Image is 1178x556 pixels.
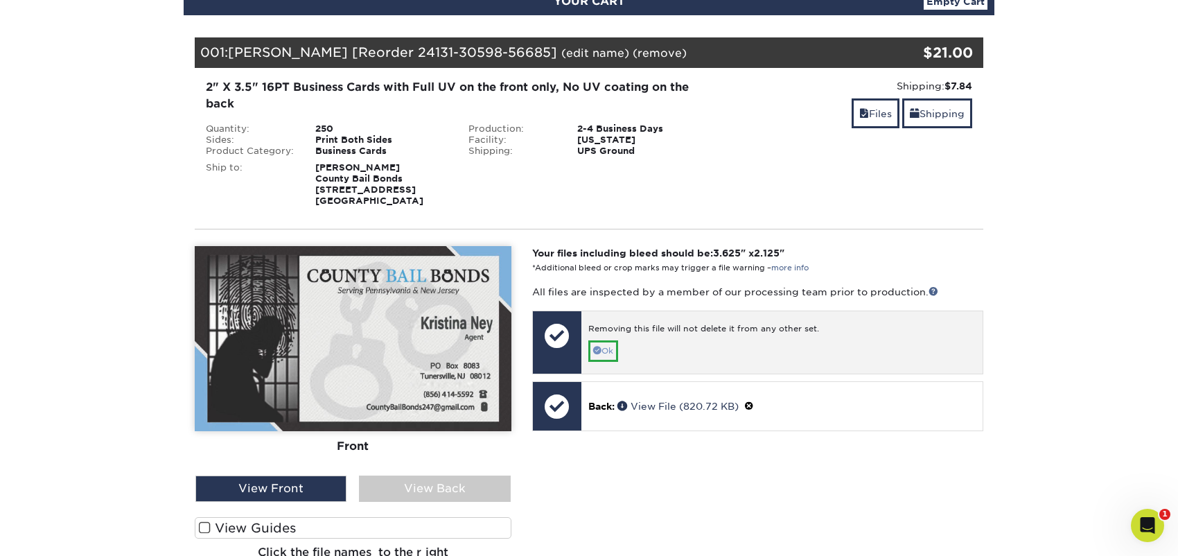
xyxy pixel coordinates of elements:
[315,162,423,206] strong: [PERSON_NAME] County Bail Bonds [STREET_ADDRESS] [GEOGRAPHIC_DATA]
[944,80,972,92] strong: $7.84
[305,146,458,157] div: Business Cards
[588,323,976,340] div: Removing this file will not delete it from any other set.
[206,79,710,112] div: 2" X 3.5" 16PT Business Cards with Full UV on the front only, No UV coating on the back
[532,285,983,299] p: All files are inspected by a member of our processing team prior to production.
[3,514,118,551] iframe: Google Customer Reviews
[588,401,615,412] span: Back:
[588,340,618,362] a: Ok
[1131,509,1164,542] iframe: Intercom live chat
[532,247,784,259] strong: Your files including bleed should be: " x "
[195,162,305,207] div: Ship to:
[561,46,629,60] a: (edit name)
[228,44,557,60] span: [PERSON_NAME] [Reorder 24131-30598-56685]
[910,108,920,119] span: shipping
[852,98,899,128] a: Files
[458,123,568,134] div: Production:
[359,476,510,502] div: View Back
[713,247,741,259] span: 3.625
[859,108,869,119] span: files
[771,263,809,272] a: more info
[567,134,720,146] div: [US_STATE]
[617,401,739,412] a: View File (820.72 KB)
[458,134,568,146] div: Facility:
[902,98,972,128] a: Shipping
[567,123,720,134] div: 2-4 Business Days
[195,517,511,539] label: View Guides
[195,431,511,462] div: Front
[633,46,687,60] a: (remove)
[305,123,458,134] div: 250
[730,79,972,93] div: Shipping:
[195,123,305,134] div: Quantity:
[305,134,458,146] div: Print Both Sides
[195,134,305,146] div: Sides:
[195,146,305,157] div: Product Category:
[1159,509,1170,520] span: 1
[195,37,852,68] div: 001:
[458,146,568,157] div: Shipping:
[754,247,780,259] span: 2.125
[852,42,973,63] div: $21.00
[567,146,720,157] div: UPS Ground
[195,476,346,502] div: View Front
[532,263,809,272] small: *Additional bleed or crop marks may trigger a file warning –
